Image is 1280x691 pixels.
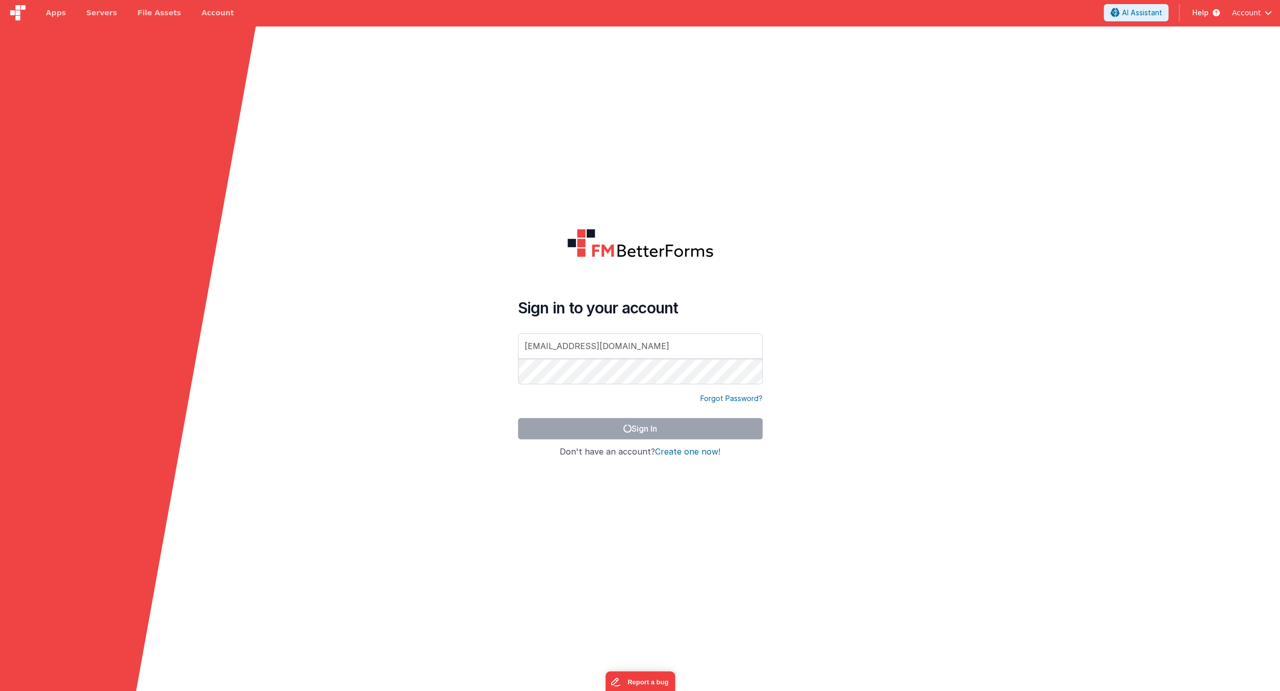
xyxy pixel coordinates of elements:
[518,447,763,457] h4: Don't have an account?
[1192,8,1208,18] span: Help
[518,418,763,439] button: Sign In
[1104,4,1168,21] button: AI Assistant
[518,299,763,317] h4: Sign in to your account
[138,8,181,18] span: File Assets
[1232,8,1261,18] span: Account
[518,333,763,359] input: Email Address
[700,393,763,404] a: Forgot Password?
[1121,8,1162,18] span: AI Assistant
[655,447,720,457] button: Create one now!
[86,8,117,18] span: Servers
[1232,8,1272,18] button: Account
[46,8,66,18] span: Apps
